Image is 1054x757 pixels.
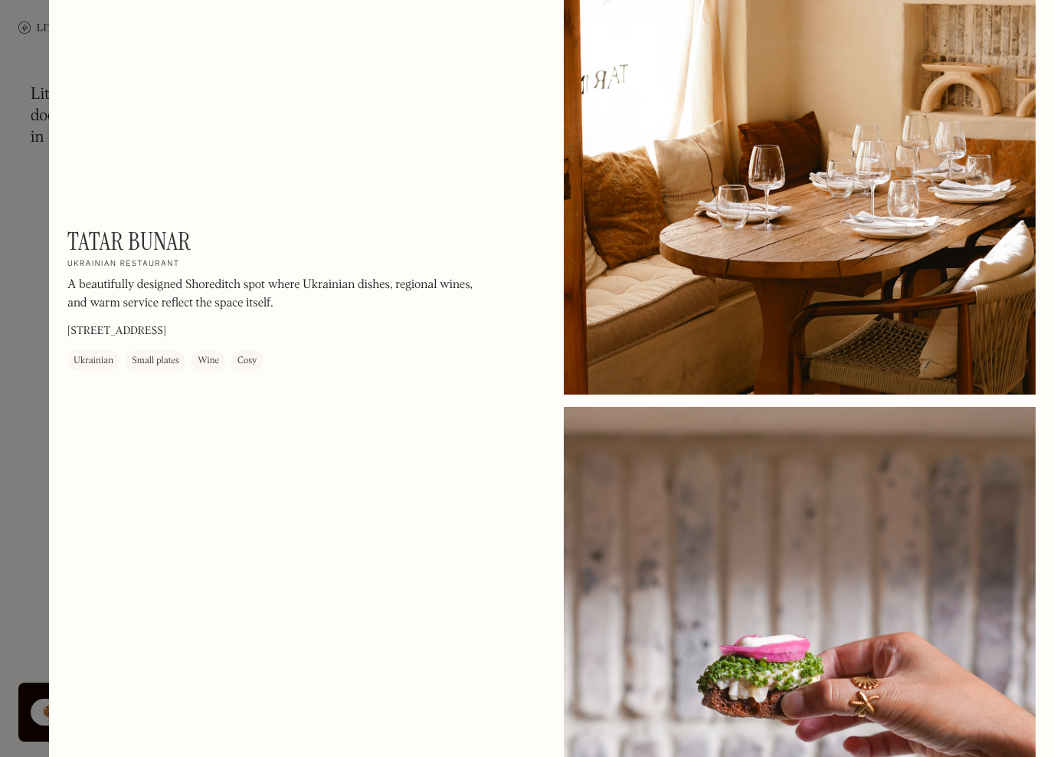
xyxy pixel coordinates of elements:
h1: Tatar Bunar [67,227,191,256]
div: Wine [198,354,219,369]
p: A beautifully designed Shoreditch spot where Ukrainian dishes, regional wines, and warm service r... [67,277,481,313]
p: [STREET_ADDRESS] [67,324,166,340]
h2: Ukrainian restaurant [67,260,180,270]
div: Ukrainian [74,354,113,369]
div: Small plates [132,354,179,369]
div: Cosy [237,354,257,369]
